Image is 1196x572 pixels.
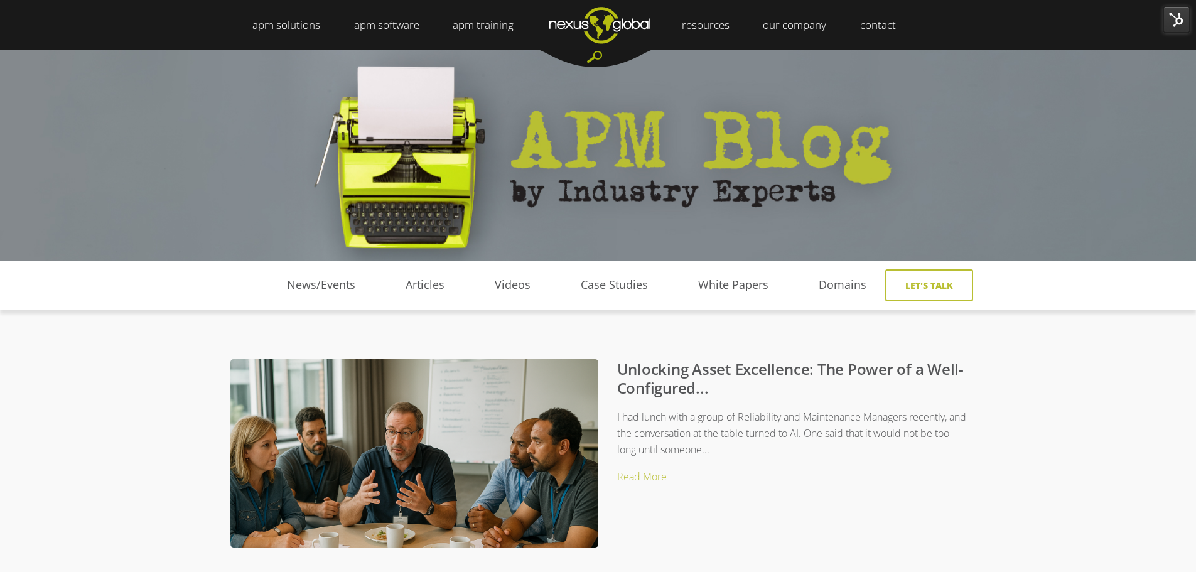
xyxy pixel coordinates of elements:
p: I had lunch with a group of Reliability and Maintenance Managers recently, and the conversation a... [256,409,966,458]
a: Domains [794,276,892,294]
a: Case Studies [556,276,673,294]
a: Videos [470,276,556,294]
a: Let's Talk [885,269,973,301]
a: White Papers [673,276,794,294]
a: Articles [380,276,470,294]
div: Navigation Menu [242,261,892,316]
img: HubSpot Tools Menu Toggle [1163,6,1190,33]
a: Read More [617,470,667,483]
a: Unlocking Asset Excellence: The Power of a Well-Configured... [617,359,964,398]
a: News/Events [262,276,380,294]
